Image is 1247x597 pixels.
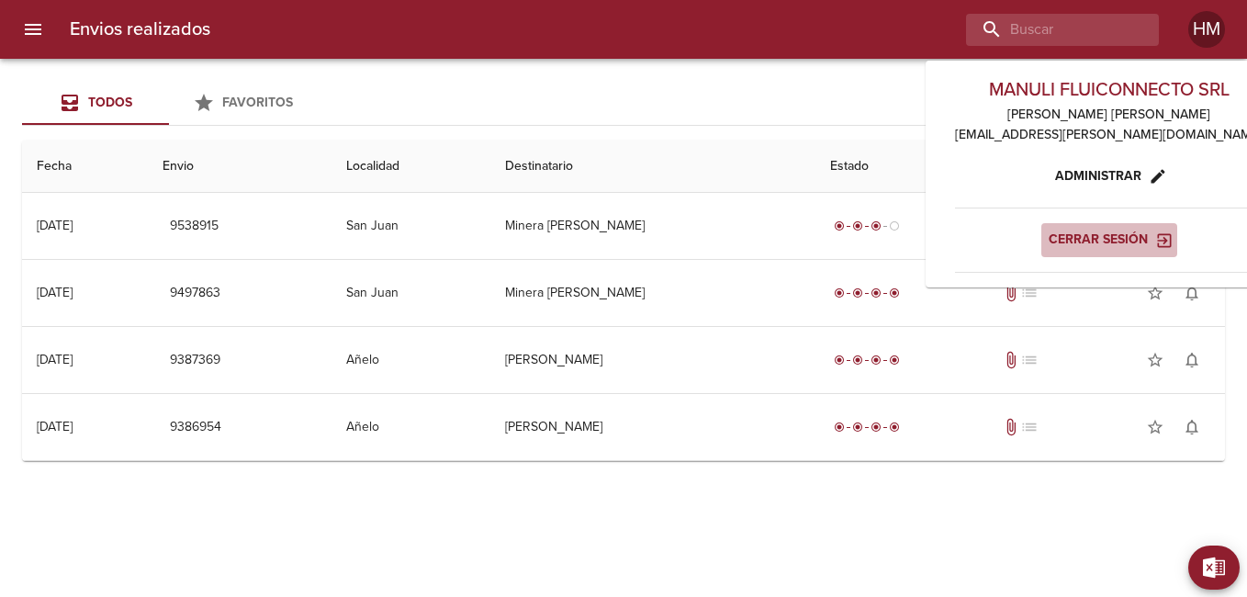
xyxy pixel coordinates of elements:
th: Estado [815,141,1225,193]
button: Agregar a favoritos [1137,275,1174,311]
span: No tiene pedido asociado [1020,284,1039,302]
button: Administrar [1048,160,1171,194]
button: menu [11,7,55,51]
input: buscar [966,14,1128,46]
div: HM [1188,11,1225,48]
td: Añelo [331,394,490,460]
span: star_border [1146,351,1164,369]
span: radio_button_checked [889,355,900,366]
span: Administrar [1055,165,1163,188]
button: Cerrar sesión [1041,223,1177,257]
span: notifications_none [1183,284,1201,302]
div: [DATE] [37,285,73,300]
span: star_border [1146,284,1164,302]
span: star_border [1146,418,1164,436]
div: [DATE] [37,218,73,233]
span: radio_button_checked [834,355,845,366]
span: radio_button_checked [852,422,863,433]
div: [DATE] [37,419,73,434]
div: Entregado [830,351,904,369]
span: Todos [88,95,132,110]
button: 9386954 [163,411,229,445]
div: Entregado [830,418,904,436]
td: Minera [PERSON_NAME] [490,193,815,259]
span: radio_button_checked [834,287,845,298]
button: Agregar a favoritos [1137,342,1174,378]
span: No tiene pedido asociado [1020,418,1039,436]
td: Minera [PERSON_NAME] [490,260,815,326]
div: [DATE] [37,352,73,367]
h6: Envios realizados [70,15,210,44]
span: radio_button_checked [852,355,863,366]
button: 9387369 [163,344,228,377]
th: Destinatario [490,141,815,193]
span: notifications_none [1183,418,1201,436]
div: En viaje [830,217,904,235]
span: radio_button_checked [871,220,882,231]
td: San Juan [331,260,490,326]
span: radio_button_checked [871,287,882,298]
table: Tabla de envíos del cliente [22,141,1225,461]
span: radio_button_checked [834,422,845,433]
span: 9538915 [170,215,219,238]
button: Activar notificaciones [1174,409,1210,445]
span: 9497863 [170,282,220,305]
span: radio_button_checked [871,422,882,433]
div: Entregado [830,284,904,302]
button: Agregar a favoritos [1137,409,1174,445]
button: 9538915 [163,209,226,243]
span: Tiene documentos adjuntos [1002,351,1020,369]
span: radio_button_checked [889,287,900,298]
span: radio_button_unchecked [889,220,900,231]
span: 9387369 [170,349,220,372]
span: 9386954 [170,416,221,439]
span: notifications_none [1183,351,1201,369]
button: Activar notificaciones [1174,342,1210,378]
th: Envio [148,141,331,193]
span: Cerrar sesión [1049,229,1170,252]
td: San Juan [331,193,490,259]
span: radio_button_checked [871,355,882,366]
span: radio_button_checked [889,422,900,433]
button: Activar notificaciones [1174,275,1210,311]
span: Tiene documentos adjuntos [1002,284,1020,302]
span: radio_button_checked [852,287,863,298]
button: 9497863 [163,276,228,310]
td: Añelo [331,327,490,393]
th: Fecha [22,141,148,193]
span: radio_button_checked [852,220,863,231]
span: Tiene documentos adjuntos [1002,418,1020,436]
span: radio_button_checked [834,220,845,231]
span: Favoritos [222,95,293,110]
button: Exportar Excel [1188,546,1240,590]
td: [PERSON_NAME] [490,327,815,393]
div: Tabs Envios [22,81,316,125]
th: Localidad [331,141,490,193]
span: No tiene pedido asociado [1020,351,1039,369]
td: [PERSON_NAME] [490,394,815,460]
